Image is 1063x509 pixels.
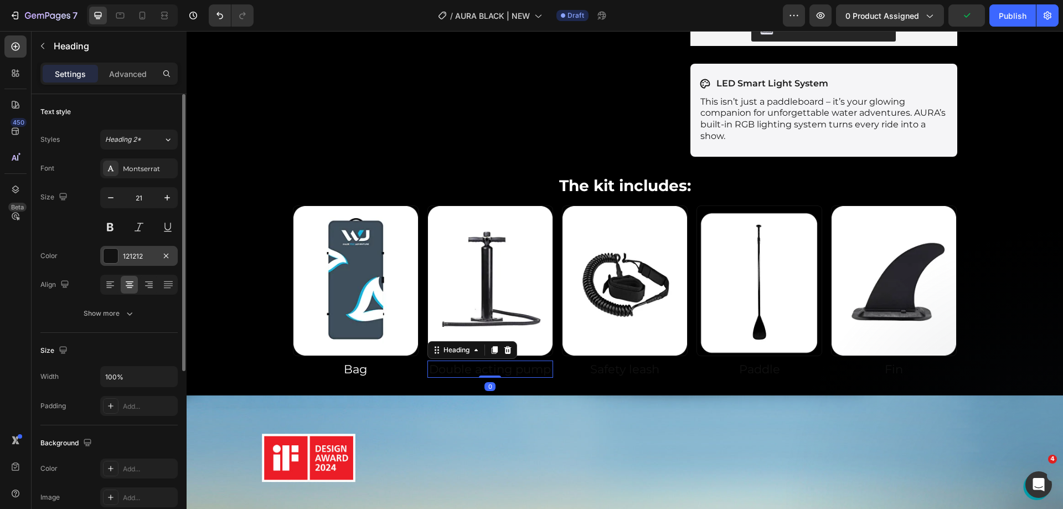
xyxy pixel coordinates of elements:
[106,330,232,347] h2: Bag
[989,4,1036,27] button: Publish
[40,401,66,411] div: Padding
[40,436,94,451] div: Background
[40,135,60,145] div: Styles
[40,304,178,323] button: Show more
[836,4,944,27] button: 0 product assigned
[375,330,501,347] h2: Safety leash
[123,402,175,412] div: Add...
[40,277,71,292] div: Align
[999,10,1026,22] div: Publish
[105,135,141,145] span: Heading 2*
[123,493,175,503] div: Add...
[567,11,584,20] span: Draft
[123,251,155,261] div: 121212
[106,174,232,325] img: gempages_564961707999363891-756019a9-3fd7-47bf-a620-587e4a2a626d.webp
[255,314,285,324] div: Heading
[109,68,147,80] p: Advanced
[298,351,309,360] div: 0
[644,174,770,325] img: gempages_564961707999363891-3a04fb7e-b53b-4baf-a04d-6e54e84ca3e8.webp
[510,174,636,325] img: gempages_564961707999363891-e7d491a8-4aaf-4d81-9f3f-91e7b0a3361a.webp
[530,47,642,59] p: LED Smart Light System
[40,107,71,117] div: Text style
[40,492,60,502] div: Image
[84,308,135,319] div: Show more
[644,330,770,347] h2: Fin
[55,68,86,80] p: Settings
[106,143,771,166] h2: The kit includes:
[510,330,636,347] h2: Paddle
[123,164,175,174] div: Montserrat
[845,10,919,22] span: 0 product assigned
[54,39,173,53] p: Heading
[40,343,70,358] div: Size
[241,174,367,325] img: gempages_564961707999363891-ba68f093-4117-47bc-822a-353020be2c51.webp
[455,10,530,22] span: AURA BLACK | NEW
[209,4,254,27] div: Undo/Redo
[40,372,59,382] div: Width
[241,330,367,347] h2: Double acting pump
[40,464,58,474] div: Color
[40,190,70,205] div: Size
[375,174,501,325] img: gempages_564961707999363891-136f1b16-4d22-4de8-a057-9c0b2237ac69.webp
[40,163,54,173] div: Font
[8,203,27,212] div: Beta
[11,118,27,127] div: 450
[187,31,1063,509] iframe: Design area
[4,4,82,27] button: 7
[100,130,178,150] button: Heading 2*
[101,367,177,387] input: Auto
[1048,455,1057,464] span: 4
[73,9,78,22] p: 7
[40,251,58,261] div: Color
[123,464,175,474] div: Add...
[514,65,761,111] p: This isn’t just a paddleboard – it’s your glowing companion for unforgettable water adventures. A...
[450,10,453,22] span: /
[1025,471,1052,498] iframe: Intercom live chat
